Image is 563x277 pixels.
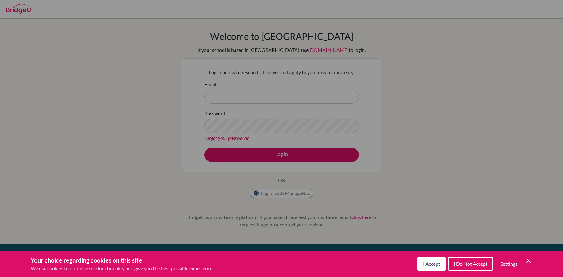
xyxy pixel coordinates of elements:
[448,257,493,271] button: I Do Not Accept
[417,257,446,271] button: I Accept
[525,257,532,264] button: Save and close
[454,261,487,267] span: I Do Not Accept
[495,258,522,270] button: Settings
[423,261,440,267] span: I Accept
[31,256,213,265] h3: Your choice regarding cookies on this site
[31,265,213,272] p: We use cookies to optimise site functionality and give you the best possible experience.
[500,261,518,267] span: Settings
